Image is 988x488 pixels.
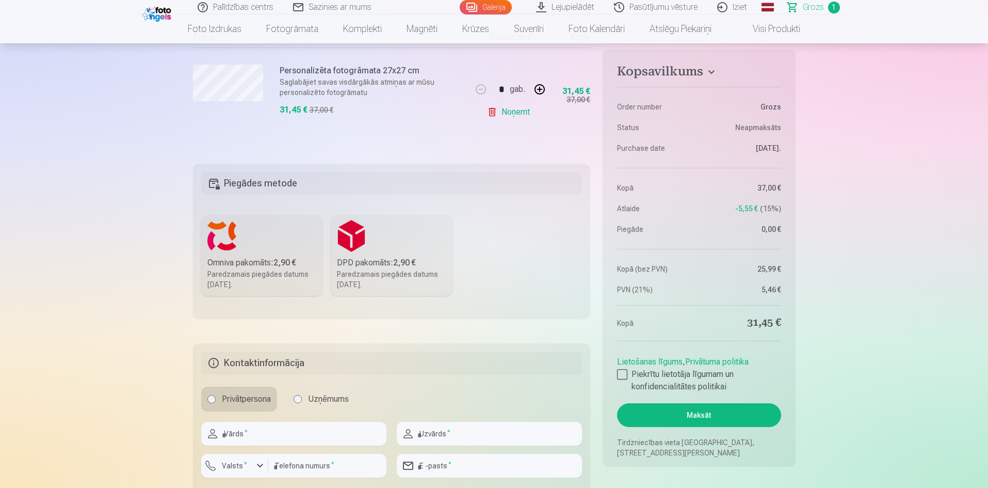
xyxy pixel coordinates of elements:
[218,461,251,471] label: Valsts
[142,4,174,22] img: /fa1
[337,257,446,269] div: DPD pakomāts :
[201,454,268,478] button: Valsts*
[337,269,446,290] div: Paredzamais piegādes datums [DATE].
[201,352,582,374] h5: Kontaktinformācija
[393,258,416,267] b: 2,90 €
[450,14,501,43] a: Krūzes
[617,403,781,427] button: Maksāt
[704,143,781,153] dd: [DATE].
[760,203,781,214] span: 15 %
[724,14,813,43] a: Visi produkti
[704,316,781,330] dd: 31,45 €
[803,1,824,13] span: Grozs
[617,285,694,295] dt: PVN (21%)
[273,258,296,267] b: 2,90 €
[617,352,781,393] div: ,
[280,104,307,116] div: 31,45 €
[685,357,749,367] a: Privātuma politika
[704,264,781,274] dd: 25,99 €
[254,14,331,43] a: Fotogrāmata
[735,122,781,133] span: Neapmaksāts
[294,395,302,403] input: Uzņēmums
[207,269,317,290] div: Paredzamais piegādes datums [DATE].
[556,14,637,43] a: Foto kalendāri
[201,172,582,195] h5: Piegādes metode
[735,203,758,214] span: -5,55 €
[501,14,556,43] a: Suvenīri
[617,264,694,274] dt: Kopā (bez PVN)
[617,183,694,193] dt: Kopā
[617,316,694,330] dt: Kopā
[207,257,317,269] div: Omniva pakomāts :
[617,357,683,367] a: Lietošanas līgums
[562,88,590,95] div: 31,45 €
[287,387,355,412] label: Uzņēmums
[617,437,781,458] p: Tirdzniecības vieta [GEOGRAPHIC_DATA], [STREET_ADDRESS][PERSON_NAME]
[331,14,394,43] a: Komplekti
[280,77,466,98] p: Saglabājiet savas visdārgākās atmiņas ar mūsu personalizēto fotogrāmatu
[487,102,534,122] a: Noņemt
[704,183,781,193] dd: 37,00 €
[617,203,694,214] dt: Atlaide
[617,143,694,153] dt: Purchase date
[566,95,590,105] div: 37,00 €
[280,65,466,77] h6: Personalizēta fotogrāmata 27x27 cm
[828,2,840,13] span: 1
[704,224,781,234] dd: 0,00 €
[617,368,781,393] label: Piekrītu lietotāja līgumam un konfidencialitātes politikai
[617,102,694,112] dt: Order number
[510,77,525,102] div: gab.
[201,387,277,412] label: Privātpersona
[704,285,781,295] dd: 5,46 €
[637,14,724,43] a: Atslēgu piekariņi
[310,105,333,115] div: 37,00 €
[617,122,694,133] dt: Status
[207,395,216,403] input: Privātpersona
[617,224,694,234] dt: Piegāde
[175,14,254,43] a: Foto izdrukas
[394,14,450,43] a: Magnēti
[704,102,781,112] dd: Grozs
[617,64,781,83] button: Kopsavilkums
